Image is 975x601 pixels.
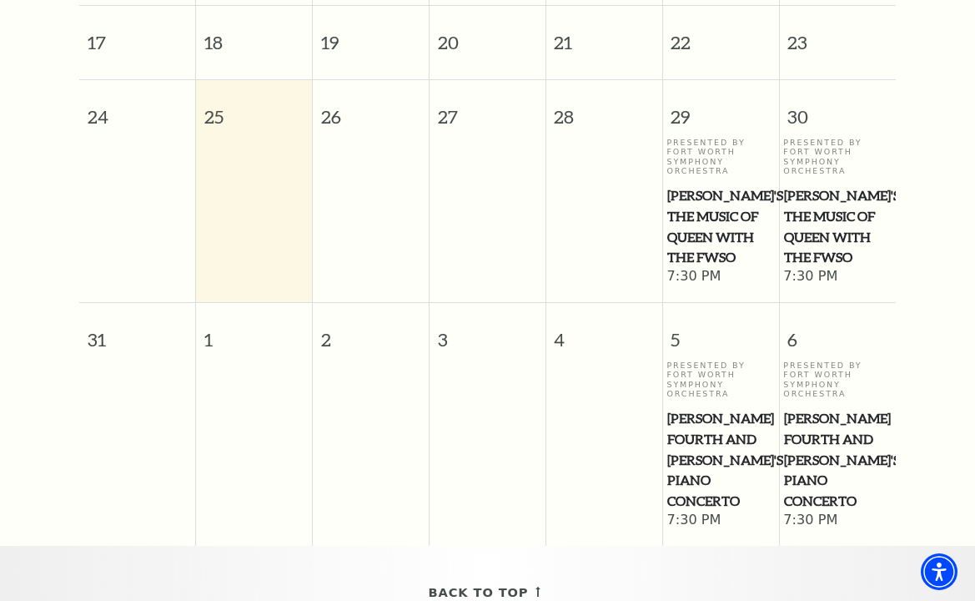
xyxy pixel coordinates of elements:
[313,303,429,361] span: 2
[196,6,312,63] span: 18
[546,303,662,361] span: 4
[546,80,662,138] span: 28
[667,408,773,512] span: [PERSON_NAME] Fourth and [PERSON_NAME]'s Piano Concerto
[313,6,429,63] span: 19
[666,512,774,530] span: 7:30 PM
[196,80,312,138] span: 25
[783,138,892,176] p: Presented By Fort Worth Symphony Orchestra
[780,303,896,361] span: 6
[79,303,195,361] span: 31
[784,185,891,268] span: [PERSON_NAME]'s The Music of Queen with the FWSO
[783,361,892,399] p: Presented By Fort Worth Symphony Orchestra
[780,80,896,138] span: 30
[430,80,545,138] span: 27
[430,6,545,63] span: 20
[667,185,773,268] span: [PERSON_NAME]'s The Music of Queen with the FWSO
[666,361,774,399] p: Presented By Fort Worth Symphony Orchestra
[784,408,891,512] span: [PERSON_NAME] Fourth and [PERSON_NAME]'s Piano Concerto
[921,553,957,590] div: Accessibility Menu
[666,138,774,176] p: Presented By Fort Worth Symphony Orchestra
[79,6,195,63] span: 17
[546,6,662,63] span: 21
[783,512,892,530] span: 7:30 PM
[196,303,312,361] span: 1
[663,303,779,361] span: 5
[780,6,896,63] span: 23
[666,268,774,286] span: 7:30 PM
[783,268,892,286] span: 7:30 PM
[430,303,545,361] span: 3
[663,6,779,63] span: 22
[663,80,779,138] span: 29
[313,80,429,138] span: 26
[79,80,195,138] span: 24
